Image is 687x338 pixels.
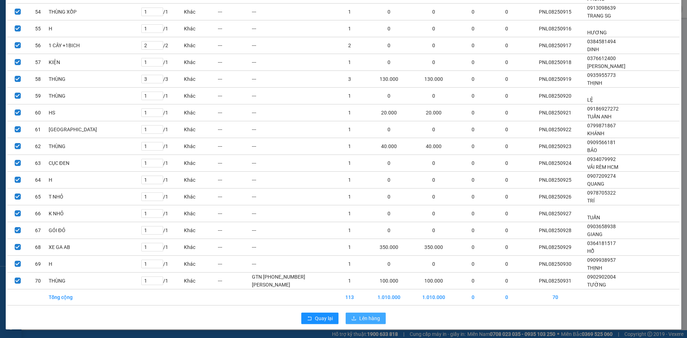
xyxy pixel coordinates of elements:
[141,155,184,172] td: / 1
[141,273,184,289] td: / 1
[141,256,184,273] td: / 1
[48,138,141,155] td: THÙNG
[366,256,411,273] td: 0
[411,289,456,305] td: 1.010.000
[218,256,252,273] td: ---
[28,155,48,172] td: 63
[141,138,184,155] td: / 1
[28,54,48,71] td: 57
[587,72,616,78] span: 0935955773
[333,155,367,172] td: 1
[48,4,141,20] td: THÙNG XỐP
[184,104,218,121] td: Khác
[141,172,184,188] td: / 1
[587,97,593,103] span: LỆ
[490,54,524,71] td: 0
[366,155,411,172] td: 0
[184,138,218,155] td: Khác
[141,104,184,121] td: / 1
[490,4,524,20] td: 0
[48,121,141,138] td: [GEOGRAPHIC_DATA]
[490,104,524,121] td: 0
[456,138,490,155] td: 0
[490,239,524,256] td: 0
[48,104,141,121] td: HS
[456,20,490,37] td: 0
[366,88,411,104] td: 0
[252,256,333,273] td: ---
[524,88,587,104] td: PNL08250920
[28,4,48,20] td: 54
[28,222,48,239] td: 67
[141,239,184,256] td: / 1
[587,164,618,170] span: VẢI RÈM HCM
[252,20,333,37] td: ---
[28,121,48,138] td: 61
[490,256,524,273] td: 0
[184,20,218,37] td: Khác
[218,222,252,239] td: ---
[411,239,456,256] td: 350.000
[252,54,333,71] td: ---
[218,71,252,88] td: ---
[68,32,141,42] div: 02583827481
[252,4,333,20] td: ---
[456,205,490,222] td: 0
[411,155,456,172] td: 0
[252,104,333,121] td: ---
[346,313,386,324] button: uploadLên hàng
[411,4,456,20] td: 0
[524,37,587,54] td: PNL08250917
[366,239,411,256] td: 350.000
[28,88,48,104] td: 59
[587,224,616,229] span: 0903658938
[67,46,93,54] span: Chưa thu
[587,265,602,271] span: THỊNH
[218,104,252,121] td: ---
[366,188,411,205] td: 0
[28,273,48,289] td: 70
[490,71,524,88] td: 0
[456,71,490,88] td: 0
[48,54,141,71] td: KIỆN
[366,20,411,37] td: 0
[141,71,184,88] td: / 3
[28,37,48,54] td: 56
[490,121,524,138] td: 0
[28,256,48,273] td: 69
[184,155,218,172] td: Khác
[184,205,218,222] td: Khác
[333,20,367,37] td: 1
[524,188,587,205] td: PNL08250926
[333,71,367,88] td: 3
[48,20,141,37] td: H
[28,71,48,88] td: 58
[184,172,218,188] td: Khác
[333,239,367,256] td: 1
[587,39,616,44] span: 0384581494
[333,138,367,155] td: 1
[490,289,524,305] td: 0
[141,4,184,20] td: / 1
[141,188,184,205] td: / 1
[366,104,411,121] td: 20.000
[28,138,48,155] td: 62
[587,63,625,69] span: [PERSON_NAME]
[333,37,367,54] td: 2
[587,257,616,263] span: 0909938957
[524,4,587,20] td: PNL08250915
[587,156,616,162] span: 0934079992
[490,155,524,172] td: 0
[524,256,587,273] td: PNL08250930
[218,37,252,54] td: ---
[411,256,456,273] td: 0
[456,256,490,273] td: 0
[366,37,411,54] td: 0
[587,190,616,196] span: 0978705322
[524,273,587,289] td: PNL08250931
[6,31,63,41] div: 0909938957
[6,6,17,14] span: Gửi:
[218,172,252,188] td: ---
[6,6,63,22] div: [PERSON_NAME]
[587,46,599,52] span: DINH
